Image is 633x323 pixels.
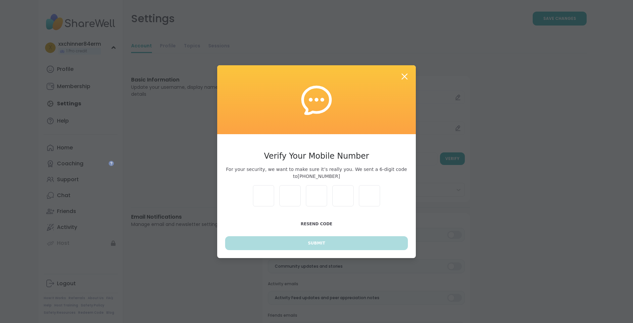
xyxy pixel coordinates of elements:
[225,150,408,162] h3: Verify Your Mobile Number
[308,240,325,246] span: Submit
[225,217,408,231] button: Resend Code
[109,161,114,166] iframe: Spotlight
[225,166,408,180] span: For your security, we want to make sure it’s really you. We sent a 6-digit code to [PHONE_NUMBER]
[301,222,332,226] span: Resend Code
[225,236,408,250] button: Submit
